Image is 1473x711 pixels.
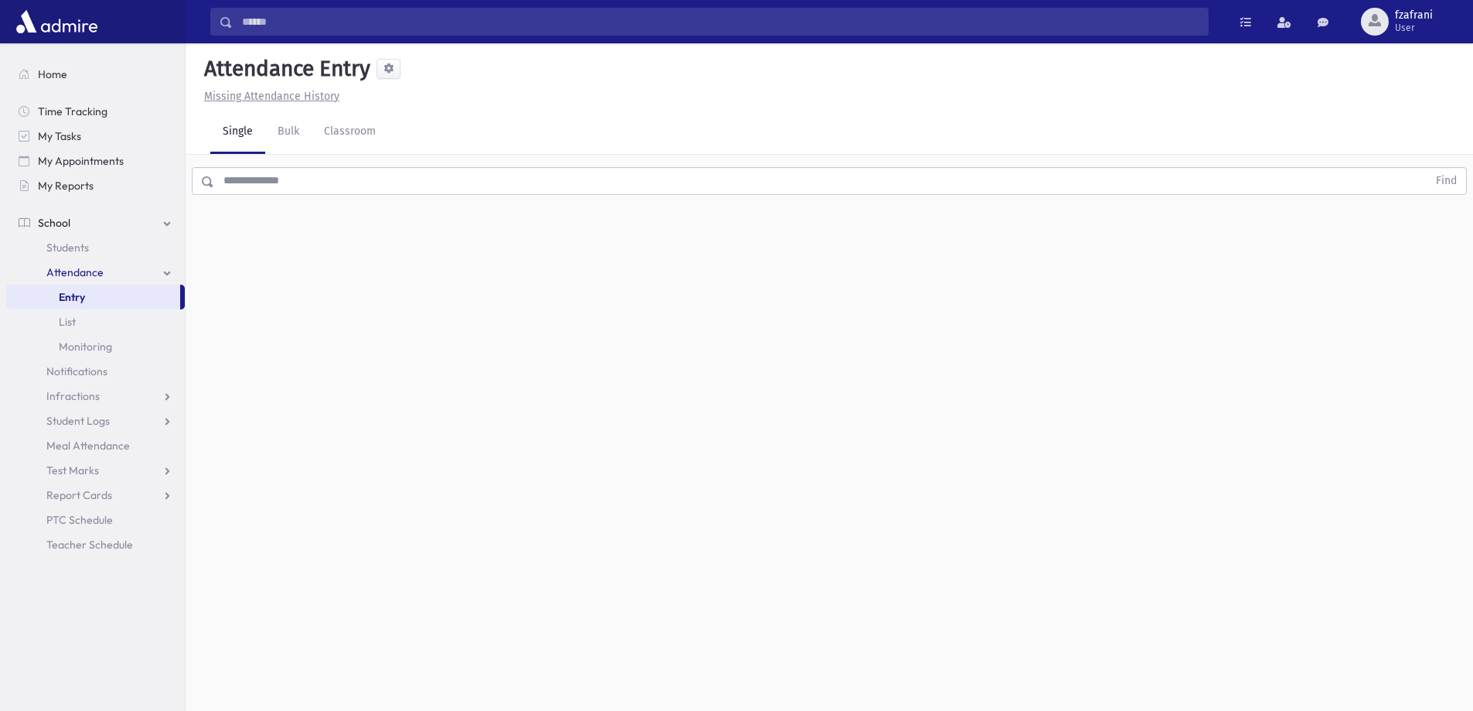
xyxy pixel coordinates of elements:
button: Find [1427,168,1466,194]
a: Bulk [265,111,312,154]
a: Entry [6,285,180,309]
a: Students [6,235,185,260]
a: Teacher Schedule [6,532,185,557]
a: Report Cards [6,483,185,508]
a: Attendance [6,260,185,285]
span: Notifications [46,364,107,378]
a: Infractions [6,384,185,408]
span: Student Logs [46,414,110,428]
a: Monitoring [6,334,185,359]
a: School [6,210,185,235]
a: Time Tracking [6,99,185,124]
input: Search [233,8,1208,36]
a: Single [210,111,265,154]
a: Student Logs [6,408,185,433]
span: PTC Schedule [46,513,113,527]
span: Entry [59,290,85,304]
a: My Tasks [6,124,185,149]
a: My Reports [6,173,185,198]
span: List [59,315,76,329]
span: Meal Attendance [46,439,130,453]
h5: Attendance Entry [198,56,370,82]
a: Notifications [6,359,185,384]
span: School [38,216,70,230]
span: My Appointments [38,154,124,168]
u: Missing Attendance History [204,90,339,103]
span: Monitoring [59,340,112,354]
a: Test Marks [6,458,185,483]
span: My Reports [38,179,94,193]
span: Attendance [46,265,104,279]
a: PTC Schedule [6,508,185,532]
a: List [6,309,185,334]
a: My Appointments [6,149,185,173]
span: Time Tracking [38,104,107,118]
span: Students [46,241,89,255]
span: Report Cards [46,488,112,502]
span: Teacher Schedule [46,538,133,552]
a: Meal Attendance [6,433,185,458]
a: Classroom [312,111,388,154]
a: Home [6,62,185,87]
img: AdmirePro [12,6,101,37]
span: Home [38,67,67,81]
span: User [1395,22,1433,34]
span: Infractions [46,389,100,403]
span: My Tasks [38,129,81,143]
span: Test Marks [46,463,99,477]
a: Missing Attendance History [198,90,339,103]
span: fzafrani [1395,9,1433,22]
